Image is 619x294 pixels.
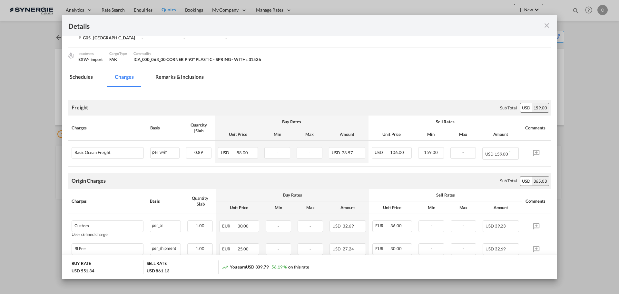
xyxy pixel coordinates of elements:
[221,150,236,155] span: USD
[520,177,532,186] div: USD
[74,150,111,155] div: Basic Ocean Freight
[509,150,510,155] sup: Minimum amount
[486,246,494,251] span: USD
[495,246,506,251] span: 32.69
[237,150,248,155] span: 88.00
[225,35,261,41] div: -
[222,223,237,228] span: EUR
[368,128,415,141] th: Unit Price
[216,201,262,214] th: Unit Price
[463,246,464,251] span: -
[277,150,278,155] span: -
[148,69,211,87] md-tab-item: Remarks & Inclusions
[309,246,311,251] span: -
[238,223,249,228] span: 30.00
[72,104,88,111] div: Freight
[133,51,261,56] div: Commodity
[522,116,551,141] th: Comments
[262,201,294,214] th: Min
[390,223,402,228] span: 36.00
[219,192,366,198] div: Buy Rates
[479,128,522,141] th: Amount
[431,246,432,251] span: -
[222,246,237,251] span: EUR
[67,52,74,59] img: cargo.png
[390,150,404,155] span: 106.00
[133,57,249,62] span: ICA_000_063_00 CORNER P 90° PLASTIC - SPRING - WITH:
[150,244,181,252] div: per_shipment
[62,69,101,87] md-tab-item: Schedules
[309,223,311,228] span: -
[147,268,170,274] div: USD 861.13
[278,246,279,251] span: -
[390,246,402,251] span: 30.00
[78,35,135,41] div: G0S , Canada
[150,125,180,131] div: Basis
[109,56,127,62] div: FAK
[343,223,354,228] span: 32.69
[147,260,167,268] div: SELL RATE
[72,260,91,268] div: BUY RATE
[74,246,85,251] div: Bl Fee
[375,246,390,251] span: EUR
[142,35,177,41] div: -
[278,223,279,228] span: -
[150,221,181,229] div: per_bl
[222,264,309,271] div: You earn on this rate
[332,150,341,155] span: USD
[215,128,261,141] th: Unit Price
[218,119,365,125] div: Buy Rates
[247,57,248,62] span: ,
[372,192,519,198] div: Sell Rates
[194,150,203,155] span: 0.89
[72,125,144,131] div: Charges
[500,105,517,111] div: Sub Total
[261,128,293,141] th: Min
[486,223,494,228] span: USD
[196,246,204,251] span: 1.00
[332,246,342,251] span: USD
[249,57,261,62] span: 31536
[424,150,437,155] span: 159.00
[78,51,103,56] div: Incoterms
[72,177,106,184] div: Origin Charges
[369,201,416,214] th: Unit Price
[246,264,269,269] span: USD 309.79
[375,150,389,155] span: USD
[309,150,310,155] span: -
[522,189,551,214] th: Comments
[463,223,464,228] span: -
[150,198,181,204] div: Basis
[107,69,141,87] md-tab-item: Charges
[485,151,494,157] span: USD
[271,264,287,269] span: 56.19 %
[62,69,218,87] md-pagination-wrapper: Use the left and right arrow keys to navigate between tabs
[543,22,551,29] md-icon: icon-close fg-AAA8AD m-0 cursor
[500,178,517,184] div: Sub Total
[342,150,353,155] span: 78.57
[326,201,369,214] th: Amount
[447,128,479,141] th: Max
[222,264,228,270] md-icon: icon-trending-up
[415,201,447,214] th: Min
[187,195,213,207] div: Quantity | Slab
[293,128,326,141] th: Max
[72,232,143,237] div: User defined charge
[431,223,432,228] span: -
[183,35,219,41] div: -
[186,122,212,134] div: Quantity | Slab
[375,223,390,228] span: EUR
[495,223,506,228] span: 39.23
[532,103,549,112] div: 159.00
[415,128,447,141] th: Min
[74,223,89,228] div: Custom
[62,15,557,279] md-dialog: Pickup Door ...
[520,103,532,112] div: USD
[238,246,249,251] span: 25.00
[294,201,326,214] th: Max
[68,21,502,29] div: Details
[88,56,103,62] div: - import
[72,268,94,274] div: USD 551.34
[343,246,354,251] span: 27.24
[332,223,342,228] span: USD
